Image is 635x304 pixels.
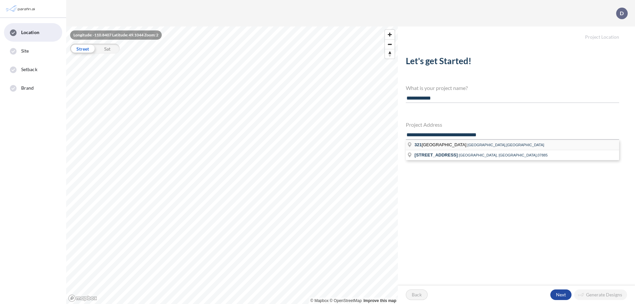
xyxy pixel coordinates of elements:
span: [GEOGRAPHIC_DATA] [414,142,467,147]
p: D [620,10,624,16]
canvas: Map [66,26,398,304]
p: Next [556,291,566,298]
div: Street [70,44,95,54]
span: Brand [21,85,34,91]
img: Parafin [5,3,37,15]
a: Mapbox [311,298,329,303]
a: Improve this map [363,298,396,303]
span: [GEOGRAPHIC_DATA], [GEOGRAPHIC_DATA],07885 [459,153,548,157]
div: Sat [95,44,120,54]
a: Mapbox homepage [68,294,97,302]
span: Site [21,48,29,54]
button: Zoom out [385,39,395,49]
h5: Project Location [398,26,635,40]
h4: What is your project name? [406,85,619,91]
button: Next [550,289,571,300]
div: Longitude: -110.8407 Latitude: 49.1044 Zoom: 2 [70,30,162,40]
span: Setback [21,66,37,73]
span: Zoom out [385,40,395,49]
span: [GEOGRAPHIC_DATA],[GEOGRAPHIC_DATA] [467,143,544,147]
span: Location [21,29,39,36]
h4: Project Address [406,121,619,128]
h2: Let's get Started! [406,56,619,69]
span: [STREET_ADDRESS] [414,152,458,157]
button: Reset bearing to north [385,49,395,59]
button: Zoom in [385,30,395,39]
span: 321 [414,142,422,147]
a: OpenStreetMap [330,298,362,303]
